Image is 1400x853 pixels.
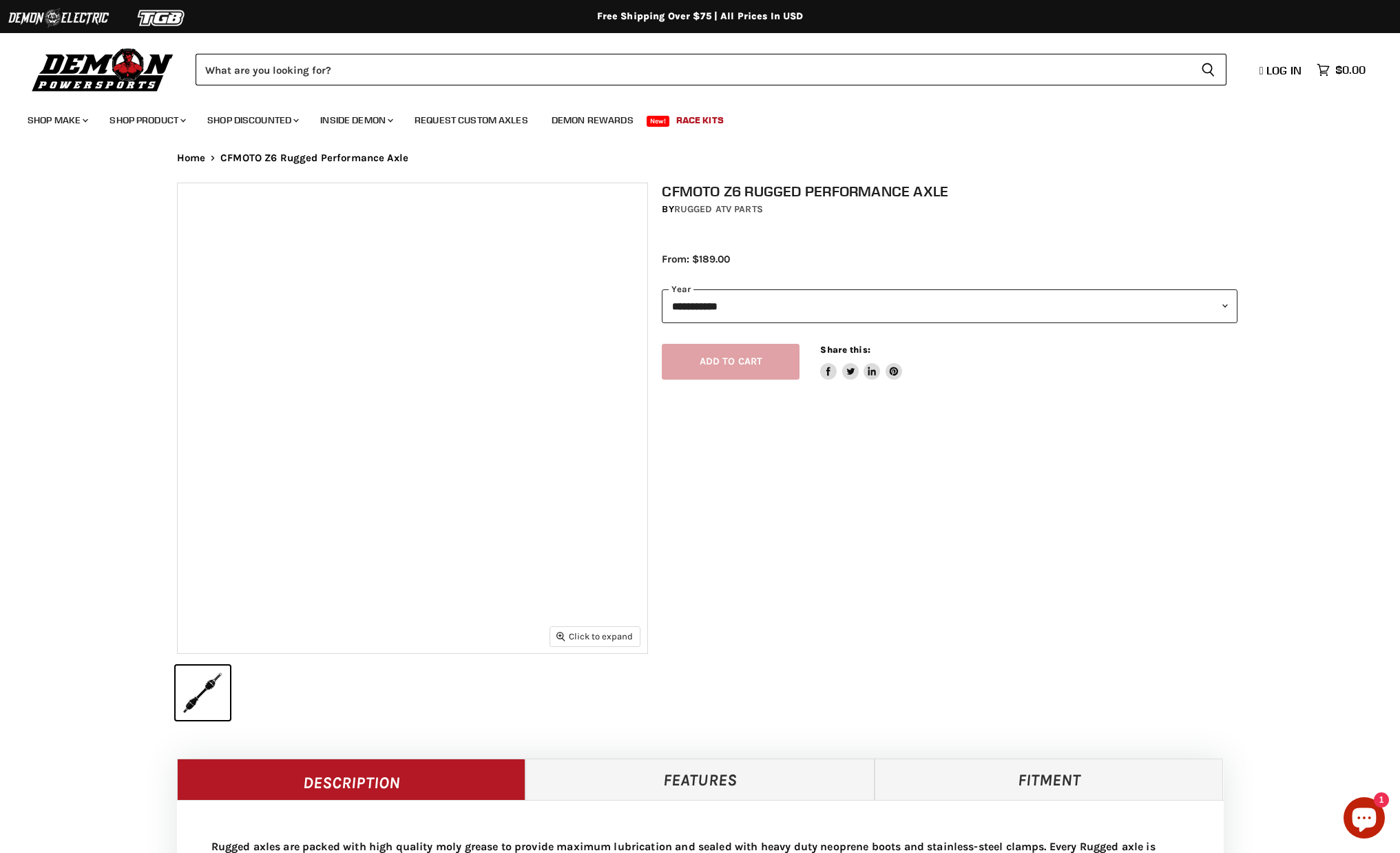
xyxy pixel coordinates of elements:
[197,106,307,134] a: Shop Discounted
[1253,64,1310,76] a: Log in
[525,759,875,800] a: Features
[662,183,1237,200] h1: CFMOTO Z6 Rugged Performance Axle
[1335,63,1366,76] span: $0.00
[99,106,194,134] a: Shop Product
[875,759,1224,800] a: Fitment
[7,5,110,31] img: Demon Electric Logo 2
[820,344,902,380] aside: Share this:
[149,10,1251,23] div: Free Shipping Over $75 | All Prices In USD
[550,627,640,646] button: Click to expand
[177,759,526,800] a: Description
[220,152,408,164] span: CFMOTO Z6 Rugged Performance Axle
[1339,797,1389,842] inbox-online-store-chat: Shopify online store chat
[662,289,1237,323] select: year
[177,152,206,164] a: Home
[310,106,401,134] a: Inside Demon
[196,54,1226,85] form: Product
[149,152,1251,164] nav: Breadcrumbs
[28,45,178,94] img: Demon Powersports
[541,106,644,134] a: Demon Rewards
[820,345,870,355] span: Share this:
[176,666,230,720] button: IMAGE thumbnail
[662,253,730,265] span: From: $189.00
[1266,63,1302,77] span: Log in
[666,106,734,134] a: Race Kits
[196,54,1190,85] input: Search
[647,116,670,127] span: New!
[662,202,1237,217] div: by
[404,106,539,134] a: Request Custom Axles
[1190,54,1226,85] button: Search
[674,203,763,215] a: Rugged ATV Parts
[17,101,1362,134] ul: Main menu
[17,106,96,134] a: Shop Make
[556,631,633,641] span: Click to expand
[1310,60,1372,80] a: $0.00
[110,5,213,31] img: TGB Logo 2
